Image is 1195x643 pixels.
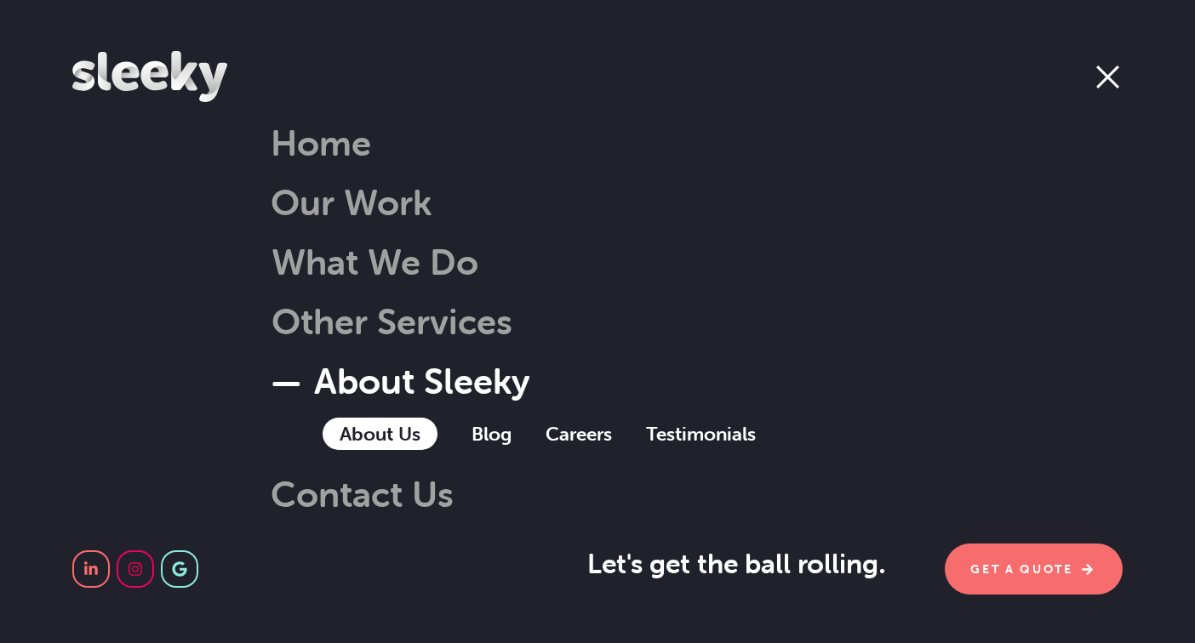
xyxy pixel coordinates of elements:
a: Get A Quote [945,543,1122,595]
a: About Us [323,418,437,450]
a: Home [271,121,371,164]
a: Careers [546,422,612,446]
a: Our Work [271,180,432,224]
img: Sleeky Web Design Newcastle [72,51,227,102]
a: About Sleeky [271,359,530,402]
a: What We Do [228,240,478,283]
a: Testimonials [646,422,756,446]
span: Let's get the ball rolling [587,547,885,580]
a: Contact Us [271,472,454,515]
a: Other Services [228,299,512,343]
a: Blog [472,422,512,446]
span: . [915,549,922,579]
